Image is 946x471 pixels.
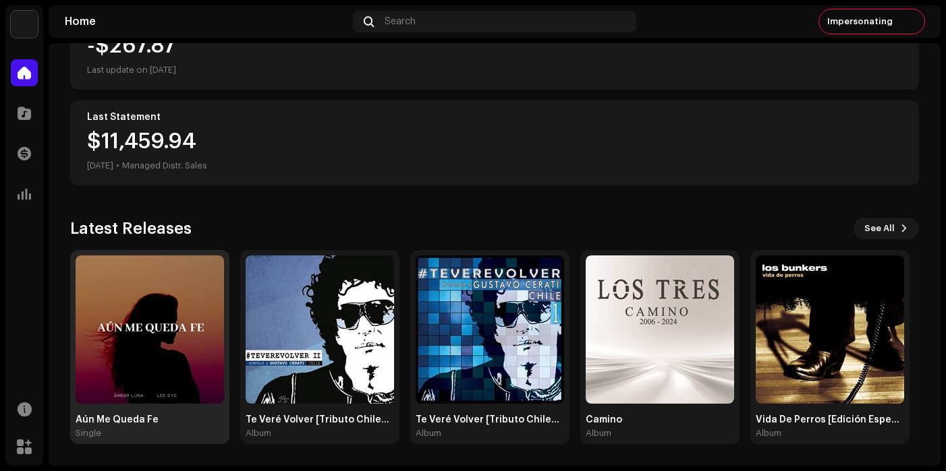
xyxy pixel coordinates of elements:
div: Single [76,428,101,439]
img: bcfb030e-ba5e-4c49-a5d0-2180f2effa13 [756,255,904,404]
div: Managed Distr. Sales [122,158,207,174]
div: • [116,158,119,174]
img: 3cacca66-8002-434a-988d-f6d58a94861f [416,255,564,404]
img: 1015b057-d196-456e-b836-9905b81f71a4 [76,255,224,404]
div: Te Veré Volver [Tributo Chileno a [PERSON_NAME] Vol. II] [246,414,394,425]
div: Album [416,428,441,439]
span: See All [864,215,895,242]
div: Aún Me Queda Fe [76,414,224,425]
span: Search [385,16,416,27]
div: Vida De Perros [Edición Especial] [756,414,904,425]
img: 78f3867b-a9d0-4b96-9959-d5e4a689f6cf [11,11,38,38]
div: Album [756,428,781,439]
div: Last update on [DATE] [87,62,176,78]
div: Te Veré Volver [Tributo Chileno a [PERSON_NAME]] [416,414,564,425]
img: 66066cde-915e-4e78-8c1d-5e86ea1b97c2 [901,11,922,32]
div: Album [246,428,271,439]
div: Camino [586,414,734,425]
img: 127f6166-42a5-402f-a345-b5809ff96bee [586,255,734,404]
button: See All [854,218,919,239]
div: Album [586,428,611,439]
div: Home [65,16,347,27]
div: [DATE] [87,158,113,174]
div: Last Statement [87,112,902,123]
img: 50251723-7b19-4e8b-95dc-61691725afac [246,255,394,404]
re-o-card-value: Last Statement [70,100,919,185]
span: Impersonating [827,16,893,27]
h3: Latest Releases [70,218,192,239]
